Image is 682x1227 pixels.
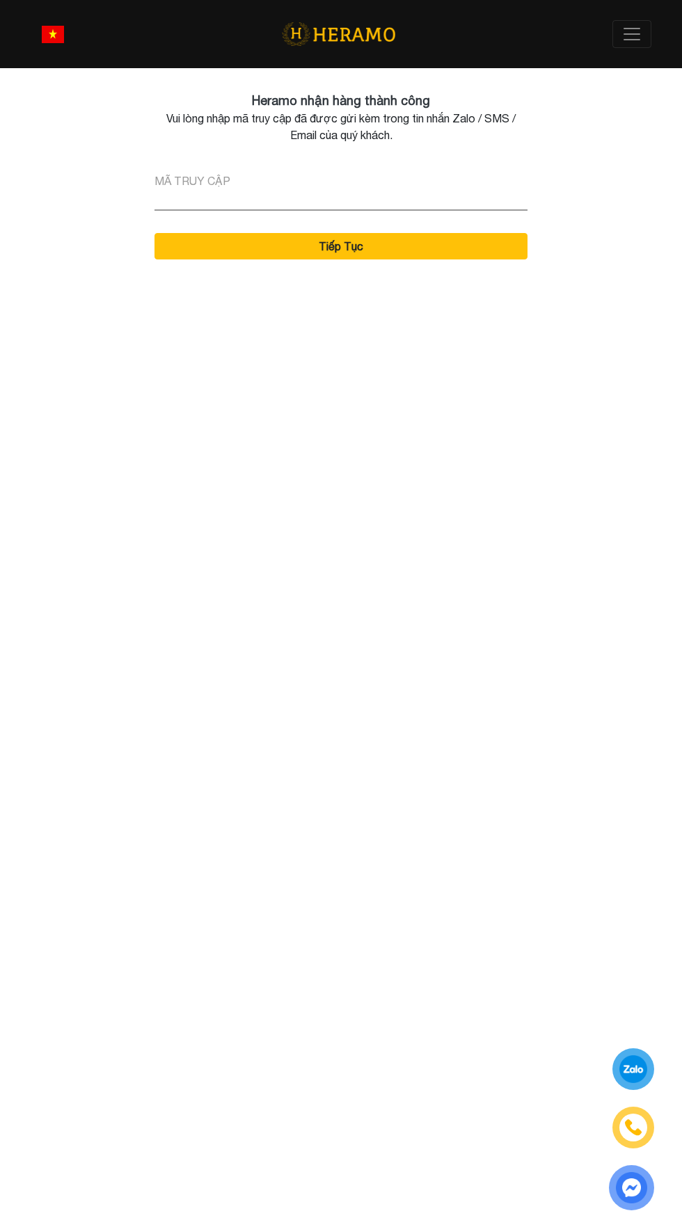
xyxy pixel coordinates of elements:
img: logo [282,20,395,49]
img: vn-flag.png [42,26,64,43]
a: phone-icon [613,1107,653,1147]
label: MÃ TRUY CẬP [154,173,230,189]
button: Tiếp Tục [154,233,528,259]
img: phone-icon [623,1117,644,1138]
div: Heramo nhận hàng thành công [132,91,550,110]
div: Vui lòng nhập mã truy cập đã được gửi kèm trong tin nhắn Zalo / SMS / Email của quý khách. [132,110,550,143]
